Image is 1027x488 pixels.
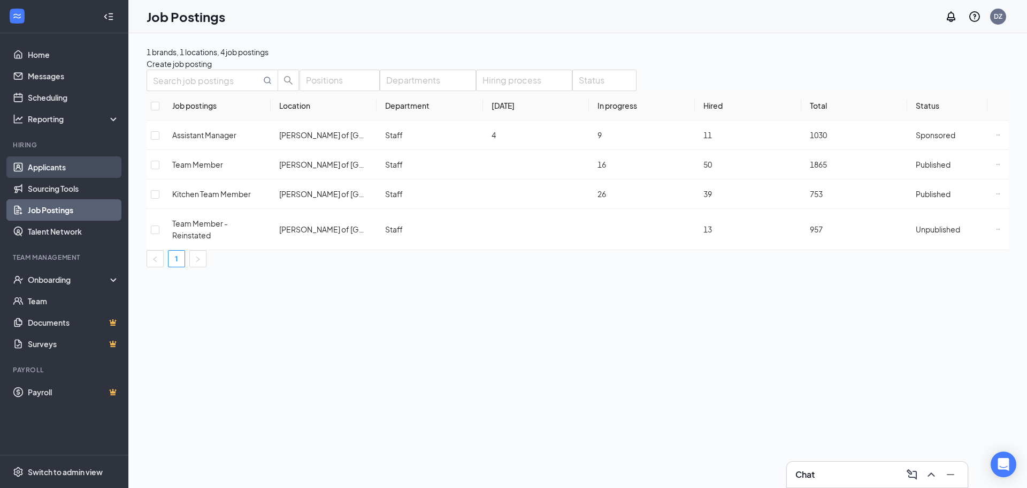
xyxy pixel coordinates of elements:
[271,179,377,209] td: Culver's of Lafayette
[916,160,951,169] span: Published
[703,224,712,234] span: 13
[907,91,987,121] th: Status
[597,130,602,140] span: 9
[377,179,482,209] td: Staff
[483,91,589,121] th: [DATE]
[152,256,158,262] span: left
[996,162,1000,167] svg: Ellipses
[703,130,712,140] span: 11
[923,466,940,483] button: ChevronUp
[492,130,496,140] span: 4
[810,224,823,234] span: 957
[385,130,403,140] span: Staff
[385,224,403,234] span: Staff
[925,468,938,481] svg: ChevronUp
[945,10,957,23] svg: Notifications
[28,467,103,477] div: Switch to admin view
[597,189,606,199] span: 26
[189,250,206,267] li: Next Page
[279,130,428,140] span: [PERSON_NAME] of [GEOGRAPHIC_DATA]
[695,91,801,121] th: Hired
[991,452,1016,477] div: Open Intercom Messenger
[278,70,299,91] button: search
[942,466,959,483] button: Minimize
[147,250,164,267] button: left
[703,160,712,169] span: 50
[13,365,117,374] div: Payroll
[13,140,117,149] div: Hiring
[13,274,24,285] svg: UserCheck
[147,7,225,26] h1: Job Postings
[172,100,262,111] div: Job postings
[810,130,827,140] span: 1030
[385,189,403,199] span: Staff
[801,91,907,121] th: Total
[28,114,120,124] div: Reporting
[28,156,119,178] a: Applicants
[28,44,119,65] a: Home
[28,199,119,221] a: Job Postings
[589,91,695,121] th: In progress
[28,87,119,108] a: Scheduling
[597,160,606,169] span: 16
[271,150,377,179] td: Culver's of Lafayette
[810,160,827,169] span: 1865
[279,100,368,111] div: Location
[903,466,921,483] button: ComposeMessage
[968,10,981,23] svg: QuestionInfo
[28,178,119,199] a: Sourcing Tools
[385,160,403,169] span: Staff
[278,76,298,85] span: search
[263,76,272,85] svg: MagnifyingGlass
[168,251,185,267] a: 1
[13,114,24,124] svg: Analysis
[996,133,1000,137] svg: Ellipses
[28,381,119,403] a: PayrollCrown
[944,468,957,481] svg: Minimize
[916,189,951,199] span: Published
[996,192,1000,196] svg: Ellipses
[28,290,119,312] a: Team
[172,189,251,199] span: Kitchen Team Member
[28,65,119,87] a: Messages
[168,250,185,267] li: 1
[28,221,119,242] a: Talent Network
[172,160,223,169] span: Team Member
[12,11,22,21] svg: WorkstreamLogo
[279,224,428,234] span: [PERSON_NAME] of [GEOGRAPHIC_DATA]
[28,274,110,285] div: Onboarding
[153,74,261,87] input: Search job postings
[13,253,117,262] div: Team Management
[147,58,212,70] button: Create job posting
[103,11,114,22] svg: Collapse
[279,160,428,169] span: [PERSON_NAME] of [GEOGRAPHIC_DATA]
[385,100,474,111] div: Department
[916,130,955,140] span: Sponsored
[279,189,428,199] span: [PERSON_NAME] of [GEOGRAPHIC_DATA]
[377,121,482,150] td: Staff
[172,219,228,240] span: Team Member - Reinstated
[13,467,24,477] svg: Settings
[916,224,960,234] span: Unpublished
[271,209,377,250] td: Culver's of Lafayette
[810,189,823,199] span: 753
[195,256,201,262] span: right
[147,250,164,267] li: Previous Page
[994,12,1002,21] div: DZ
[377,209,482,250] td: Staff
[996,227,1000,231] svg: Ellipses
[795,469,815,481] h3: Chat
[147,46,1009,58] p: 1 brands, 1 locations, 4 job postings
[28,333,119,355] a: SurveysCrown
[703,189,712,199] span: 39
[377,150,482,179] td: Staff
[906,468,918,481] svg: ComposeMessage
[172,130,236,140] span: Assistant Manager
[28,312,119,333] a: DocumentsCrown
[189,250,206,267] button: right
[271,121,377,150] td: Culver's of Lafayette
